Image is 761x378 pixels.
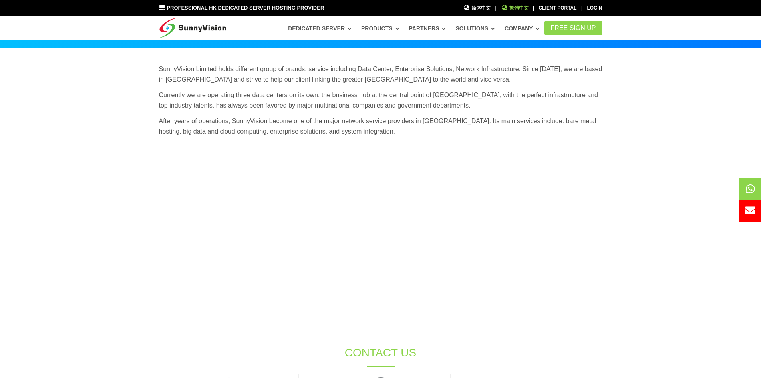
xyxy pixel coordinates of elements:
[539,5,577,11] a: Client Portal
[167,5,324,11] span: Professional HK Dedicated Server Hosting Provider
[409,21,446,36] a: Partners
[544,21,602,35] a: FREE Sign Up
[455,21,495,36] a: Solutions
[248,345,514,360] h1: Contact Us
[288,21,352,36] a: Dedicated Server
[159,116,602,136] p: After years of operations, SunnyVision become one of the major network service providers in [GEOG...
[495,4,496,12] li: |
[581,4,582,12] li: |
[533,4,534,12] li: |
[159,64,602,84] p: SunnyVision Limited holds different group of brands, service including Data Center, Enterprise So...
[159,90,602,110] p: Currently we are operating three data centers on its own, the business hub at the central point o...
[587,5,602,11] a: Login
[501,4,529,12] a: 繁體中文
[505,21,540,36] a: Company
[463,4,491,12] a: 简体中文
[361,21,399,36] a: Products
